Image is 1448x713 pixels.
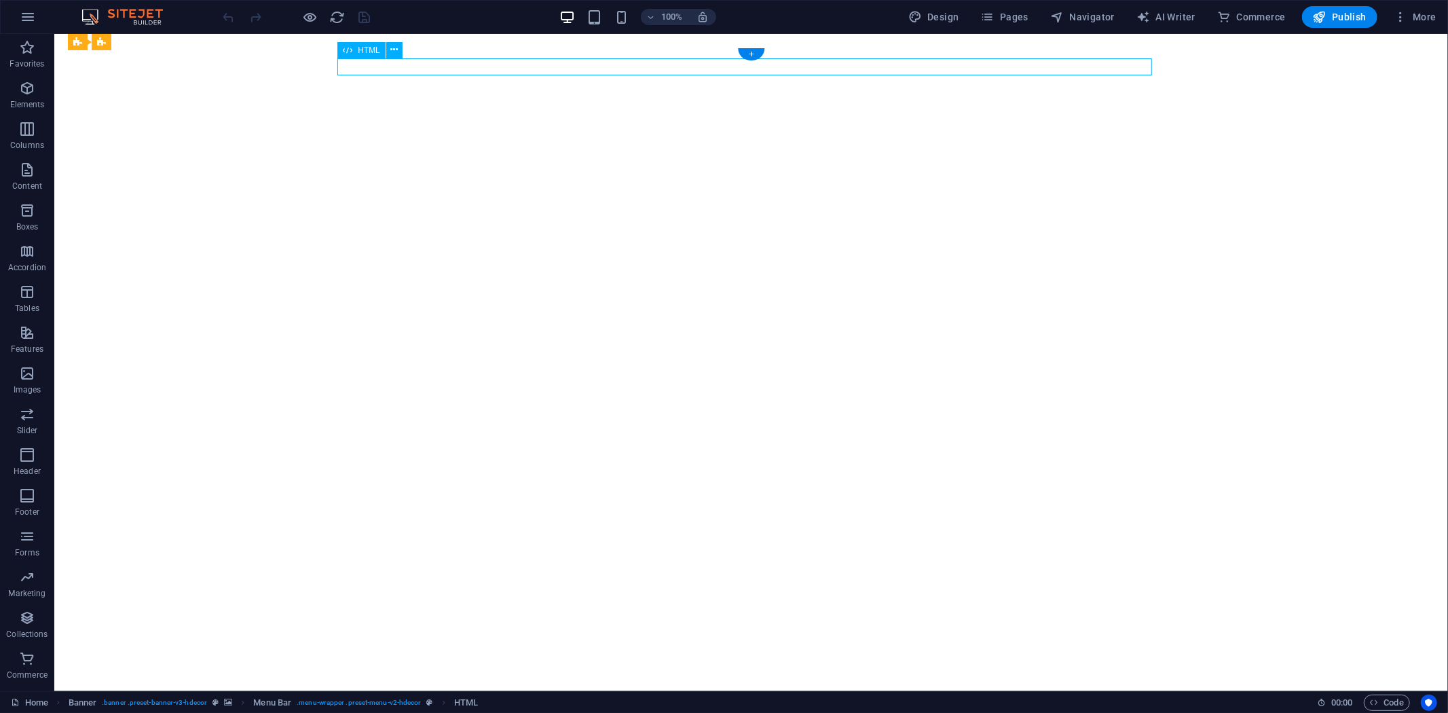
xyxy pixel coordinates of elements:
p: Header [14,466,41,477]
i: This element is a customizable preset [427,699,433,706]
button: Navigator [1045,6,1120,28]
span: Pages [981,10,1028,24]
span: 00 00 [1331,695,1352,711]
p: Images [14,384,41,395]
p: Slider [17,425,38,436]
button: AI Writer [1131,6,1201,28]
p: Collections [6,629,48,640]
span: Click to select. Double-click to edit [69,695,97,711]
button: Pages [976,6,1034,28]
span: Publish [1313,10,1367,24]
h6: 100% [661,9,683,25]
p: Columns [10,140,44,151]
p: Features [11,344,43,354]
p: Marketing [8,588,45,599]
p: Footer [15,507,39,517]
span: HTML [358,46,380,54]
p: Content [12,181,42,191]
button: Code [1364,695,1410,711]
h6: Session time [1317,695,1353,711]
p: Boxes [16,221,39,232]
span: . menu-wrapper .preset-menu-v2-hdecor [297,695,421,711]
span: More [1394,10,1436,24]
span: Design [908,10,959,24]
button: Commerce [1212,6,1291,28]
button: Usercentrics [1421,695,1437,711]
button: Publish [1302,6,1377,28]
i: This element is a customizable preset [212,699,219,706]
i: Reload page [330,10,346,25]
i: This element contains a background [224,699,232,706]
span: Code [1370,695,1404,711]
p: Tables [15,303,39,314]
button: 100% [641,9,689,25]
p: Commerce [7,670,48,680]
span: Click to select. Double-click to edit [454,695,478,711]
img: Editor Logo [78,9,180,25]
span: . banner .preset-banner-v3-hdecor [102,695,207,711]
button: Design [903,6,965,28]
div: + [738,48,764,60]
span: Click to select. Double-click to edit [253,695,291,711]
nav: breadcrumb [69,695,479,711]
p: Forms [15,547,39,558]
button: More [1388,6,1442,28]
span: AI Writer [1136,10,1195,24]
p: Elements [10,99,45,110]
a: Click to cancel selection. Double-click to open Pages [11,695,48,711]
span: : [1341,697,1343,708]
p: Favorites [10,58,44,69]
span: Commerce [1217,10,1286,24]
button: Click here to leave preview mode and continue editing [302,9,318,25]
span: Navigator [1050,10,1115,24]
i: On resize automatically adjust zoom level to fit chosen device. [697,11,709,23]
button: reload [329,9,346,25]
p: Accordion [8,262,46,273]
